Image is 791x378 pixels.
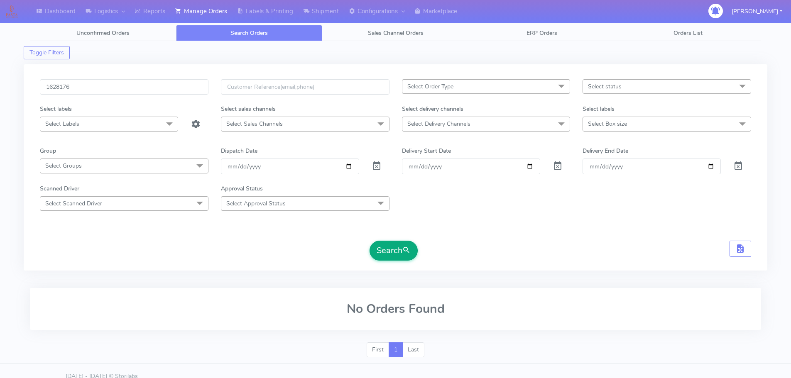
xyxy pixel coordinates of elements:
[368,29,424,37] span: Sales Channel Orders
[370,241,418,261] button: Search
[40,302,751,316] h2: No Orders Found
[673,29,703,37] span: Orders List
[230,29,268,37] span: Search Orders
[40,146,56,155] label: Group
[221,184,263,193] label: Approval Status
[389,342,403,357] a: 1
[402,146,451,155] label: Delivery Start Date
[30,25,761,41] ul: Tabs
[725,3,789,20] button: [PERSON_NAME]
[45,200,102,207] span: Select Scanned Driver
[588,83,622,90] span: Select status
[221,146,257,155] label: Dispatch Date
[588,120,627,128] span: Select Box size
[221,105,276,113] label: Select sales channels
[40,105,72,113] label: Select labels
[45,120,79,128] span: Select Labels
[45,162,82,170] span: Select Groups
[40,184,79,193] label: Scanned Driver
[527,29,557,37] span: ERP Orders
[24,46,70,59] button: Toggle Filters
[407,120,470,128] span: Select Delivery Channels
[76,29,130,37] span: Unconfirmed Orders
[226,200,286,207] span: Select Approval Status
[407,83,453,90] span: Select Order Type
[583,105,615,113] label: Select labels
[40,79,208,95] input: Order Id
[221,79,389,95] input: Customer Reference(email,phone)
[226,120,283,128] span: Select Sales Channels
[402,105,463,113] label: Select delivery channels
[583,146,628,155] label: Delivery End Date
